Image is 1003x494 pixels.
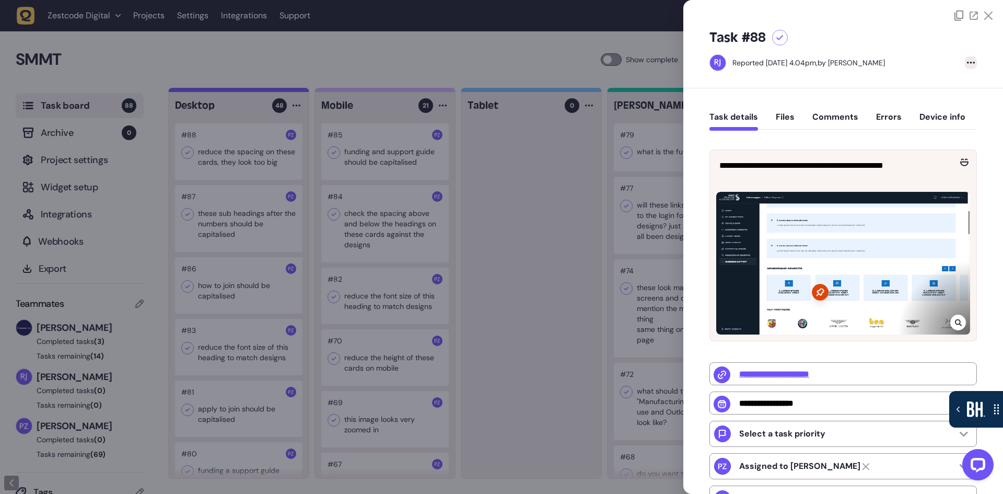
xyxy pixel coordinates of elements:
[710,55,726,71] img: Riki-leigh Jones
[919,112,965,131] button: Device info
[812,112,858,131] button: Comments
[876,112,902,131] button: Errors
[739,429,825,439] p: Select a task priority
[732,58,818,67] div: Reported [DATE] 4.04pm,
[739,461,860,472] strong: Paris Zisis
[709,29,766,46] h5: Task #88
[732,58,885,68] div: by [PERSON_NAME]
[776,112,795,131] button: Files
[709,112,758,131] button: Task details
[954,445,998,489] iframe: LiveChat chat widget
